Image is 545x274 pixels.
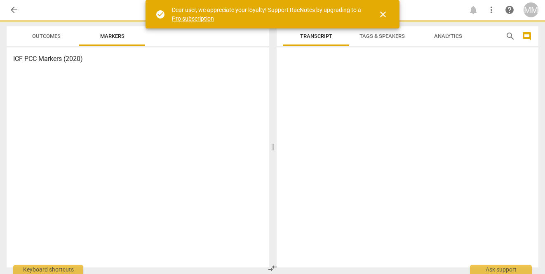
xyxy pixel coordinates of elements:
[13,54,263,64] h3: ICF PCC Markers (2020)
[100,33,125,39] span: Markers
[505,5,514,15] span: help
[359,33,405,39] span: Tags & Speakers
[522,31,532,41] span: comment
[172,6,363,23] div: Dear user, we appreciate your loyalty! Support RaeNotes by upgrading to a
[486,5,496,15] span: more_vert
[268,263,277,273] span: compare_arrows
[373,5,393,24] button: Close
[470,265,532,274] div: Ask support
[172,15,214,22] a: Pro subscription
[502,2,517,17] a: Help
[434,33,462,39] span: Analytics
[378,9,388,19] span: close
[504,30,517,43] button: Search
[520,30,533,43] button: Show/Hide comments
[505,31,515,41] span: search
[32,33,61,39] span: Outcomes
[9,5,19,15] span: arrow_back
[13,265,83,274] div: Keyboard shortcuts
[524,2,538,17] button: MM
[155,9,165,19] span: check_circle
[300,33,332,39] span: Transcript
